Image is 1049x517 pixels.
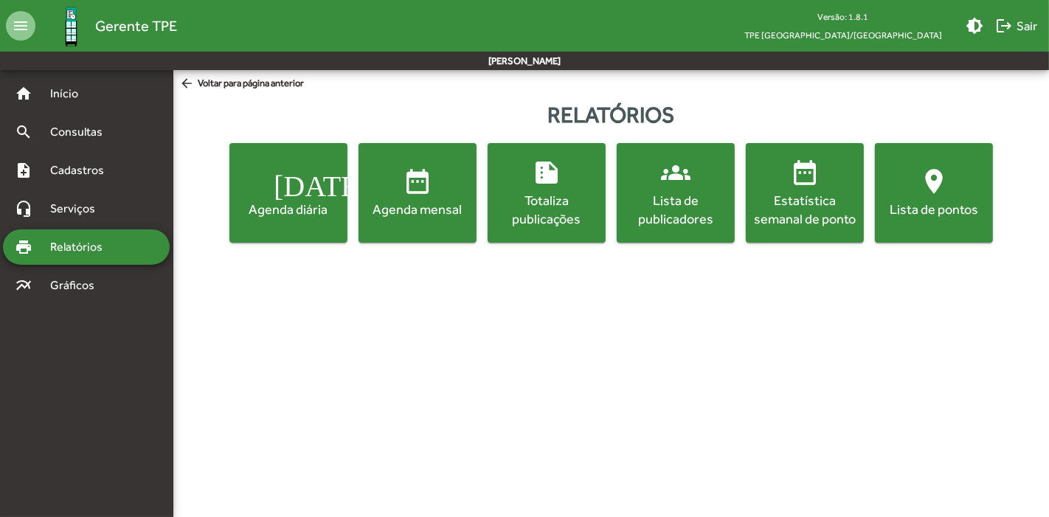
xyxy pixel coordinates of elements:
[403,167,432,196] mat-icon: date_range
[361,200,474,218] div: Agenda mensal
[15,200,32,218] mat-icon: headset_mic
[532,158,561,187] mat-icon: summarize
[274,167,303,196] mat-icon: [DATE]
[173,98,1049,131] div: Relatórios
[661,158,690,187] mat-icon: groups
[15,238,32,256] mat-icon: print
[41,200,115,218] span: Serviços
[790,158,820,187] mat-icon: date_range
[41,123,122,141] span: Consultas
[35,2,177,50] a: Gerente TPE
[733,26,954,44] span: TPE [GEOGRAPHIC_DATA]/[GEOGRAPHIC_DATA]
[359,143,477,243] button: Agenda mensal
[966,17,983,35] mat-icon: brightness_medium
[232,200,345,218] div: Agenda diária
[15,123,32,141] mat-icon: search
[179,76,304,92] span: Voltar para página anterior
[41,162,123,179] span: Cadastros
[15,85,32,103] mat-icon: home
[47,2,95,50] img: Logo
[875,143,993,243] button: Lista de pontos
[491,191,603,228] div: Totaliza publicações
[617,143,735,243] button: Lista de publicadores
[179,76,198,92] mat-icon: arrow_back
[746,143,864,243] button: Estatística semanal de ponto
[878,200,990,218] div: Lista de pontos
[995,17,1013,35] mat-icon: logout
[620,191,732,228] div: Lista de publicadores
[41,238,122,256] span: Relatórios
[989,13,1043,39] button: Sair
[229,143,347,243] button: Agenda diária
[749,191,861,228] div: Estatística semanal de ponto
[6,11,35,41] mat-icon: menu
[15,162,32,179] mat-icon: note_add
[488,143,606,243] button: Totaliza publicações
[41,85,100,103] span: Início
[95,14,177,38] span: Gerente TPE
[919,167,949,196] mat-icon: location_on
[995,13,1037,39] span: Sair
[733,7,954,26] div: Versão: 1.8.1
